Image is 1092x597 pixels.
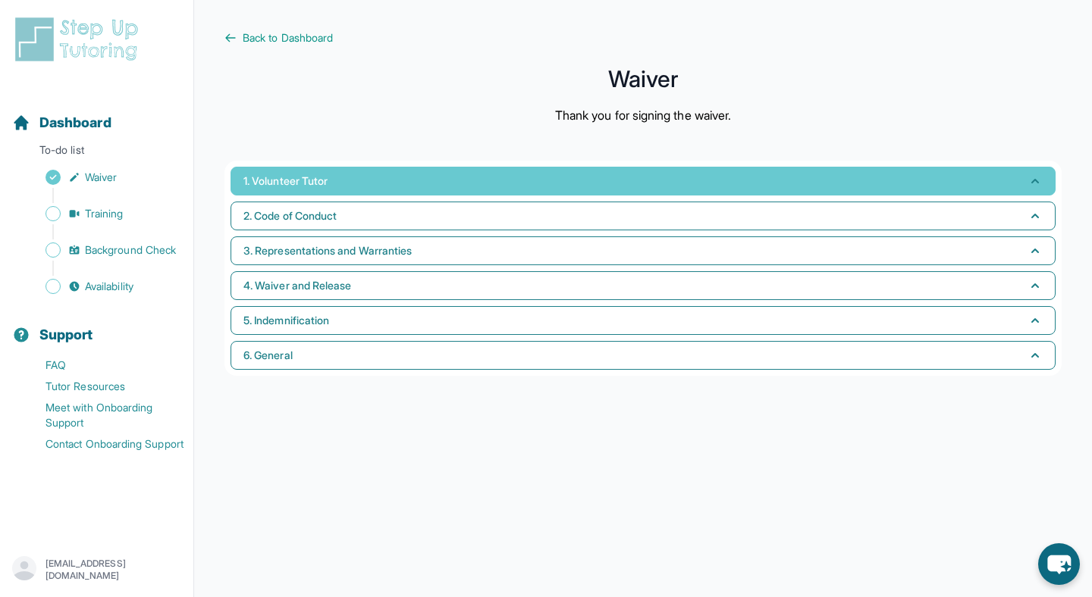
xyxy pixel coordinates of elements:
button: Dashboard [6,88,187,139]
span: 4. Waiver and Release [243,278,351,293]
span: 2. Code of Conduct [243,208,337,223]
a: Background Check [12,239,193,261]
p: [EMAIL_ADDRESS][DOMAIN_NAME] [45,558,181,582]
a: Training [12,203,193,224]
span: Waiver [85,170,117,185]
span: Dashboard [39,112,111,133]
button: 4. Waiver and Release [231,271,1056,300]
a: Back to Dashboard [224,30,1062,45]
span: Availability [85,279,133,294]
button: chat-button [1038,543,1080,585]
p: Thank you for signing the waiver. [555,106,731,124]
button: 1. Volunteer Tutor [231,167,1056,195]
button: 6. General [231,341,1056,370]
a: Contact Onboarding Support [12,433,193,455]
span: Training [85,206,124,221]
a: Dashboard [12,112,111,133]
span: Background Check [85,242,176,258]
button: [EMAIL_ADDRESS][DOMAIN_NAME] [12,556,181,583]
a: Tutor Resources [12,376,193,397]
p: To-do list [6,142,187,164]
button: 2. Code of Conduct [231,202,1056,230]
a: Meet with Onboarding Support [12,397,193,433]
a: Availability [12,276,193,297]
span: Support [39,324,93,345]
a: FAQ [12,355,193,376]
span: 3. Representations and Warranties [243,243,412,258]
button: Support [6,300,187,352]
span: Back to Dashboard [243,30,333,45]
button: 3. Representations and Warranties [231,236,1056,265]
button: 5. Indemnification [231,306,1056,335]
span: 6. General [243,348,293,363]
h1: Waiver [224,70,1062,88]
span: 5. Indemnification [243,313,329,328]
img: logo [12,15,147,64]
span: 1. Volunteer Tutor [243,173,328,189]
a: Waiver [12,167,193,188]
